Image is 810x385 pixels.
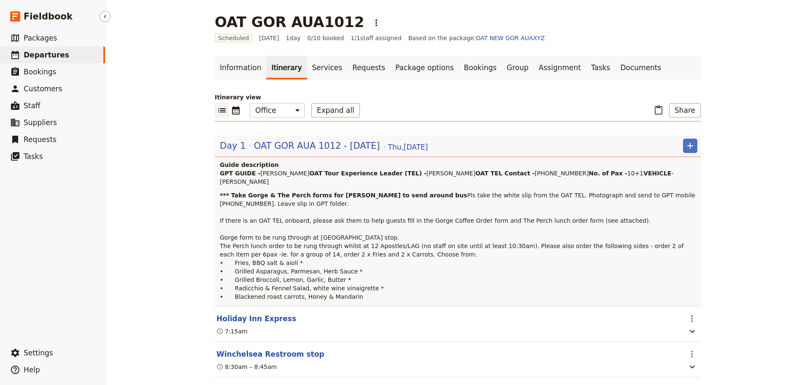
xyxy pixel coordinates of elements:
[502,56,534,79] a: Group
[216,327,248,336] div: 7:15am
[24,10,73,23] span: Fieldbook
[286,34,301,42] span: 1 day
[535,170,589,177] span: [PHONE_NUMBER]
[24,152,43,161] span: Tasks
[220,192,697,300] span: Pls take the white slip from the OAT TEL. Photograph and send to GPT mobile [PHONE_NUMBER]. Leave...
[215,103,229,117] button: List view
[215,56,266,79] a: Information
[24,51,69,59] span: Departures
[685,347,699,361] button: Actions
[685,311,699,326] button: Actions
[24,118,57,127] span: Suppliers
[215,34,252,42] span: Scheduled
[459,56,502,79] a: Bookings
[615,56,666,79] a: Documents
[229,103,243,117] button: Calendar view
[476,35,545,41] a: OAT NEW GOR AUAXYZ
[100,11,111,22] button: Hide menu
[388,142,428,152] span: Thu , [DATE]
[266,56,307,79] a: Itinerary
[259,34,279,42] span: [DATE]
[254,139,380,152] span: OAT GOR AUA 1012 - [DATE]
[307,56,348,79] a: Services
[24,68,56,76] span: Bookings
[683,139,697,153] button: Add
[311,103,360,117] button: Expand all
[307,34,344,42] span: 0/10 booked
[351,34,401,42] span: 1 / 1 staff assigned
[589,170,627,177] strong: No. of Pax -
[643,170,671,177] strong: VEHICLE
[216,314,296,324] button: Edit this itinerary item
[24,85,62,93] span: Customers
[669,103,701,117] button: Share
[260,170,309,177] span: [PERSON_NAME]
[309,170,426,177] strong: OAT Tour Experience Leader (TEL) -
[216,363,277,371] div: 8:30am – 8:45am
[24,366,40,374] span: Help
[24,101,40,110] span: Staff
[220,192,467,199] strong: *** Take Gorge & The Perch forms for [PERSON_NAME] to send around bus
[369,16,383,30] button: Actions
[427,170,475,177] span: [PERSON_NAME]
[475,170,535,177] strong: OAT TEL Contact -
[534,56,586,79] a: Assignment
[24,34,57,42] span: Packages
[220,170,260,177] strong: GPT GUIDE -
[627,170,643,177] span: 10+1
[216,349,324,359] button: Edit this itinerary item
[215,14,364,30] h1: OAT GOR AUA1012
[215,93,701,101] p: Itinerary view
[220,139,246,152] span: Day 1
[220,161,697,169] h4: Guide description
[408,34,545,42] span: Based on the package:
[390,56,459,79] a: Package options
[24,349,53,357] span: Settings
[586,56,616,79] a: Tasks
[347,56,390,79] a: Requests
[651,103,666,117] button: Paste itinerary item
[24,135,57,144] span: Requests
[220,139,428,152] button: Edit day information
